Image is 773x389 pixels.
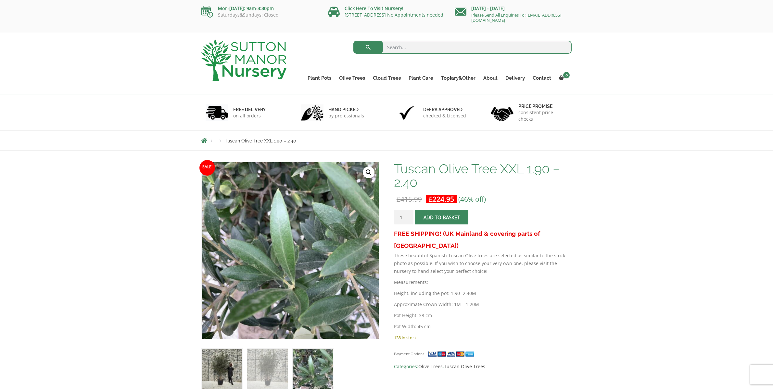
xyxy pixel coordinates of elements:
img: logo [201,39,286,81]
p: [DATE] - [DATE] [455,5,572,12]
p: Pot Height: 38 cm [394,312,572,319]
a: Tuscan Olive Trees [444,363,485,369]
img: 2.jpg [301,104,323,121]
a: Olive Trees [418,363,443,369]
h3: FREE SHIPPING! (UK Mainland & covering parts of [GEOGRAPHIC_DATA]) [394,228,572,252]
a: 0 [555,74,572,83]
h6: hand picked [328,107,364,113]
h6: FREE DELIVERY [233,107,266,113]
span: Tuscan Olive Tree XXL 1.90 – 2.40 [225,138,296,143]
p: Approximate Crown Width: 1M – 1.20M [394,301,572,308]
a: Plant Care [405,74,437,83]
p: Saturdays&Sundays: Closed [201,12,318,18]
span: (46% off) [458,194,486,204]
button: Add to basket [415,210,468,224]
p: by professionals [328,113,364,119]
a: Delivery [501,74,529,83]
input: Product quantity [394,210,413,224]
small: Payment Options: [394,351,425,356]
nav: Breadcrumbs [201,138,572,143]
h1: Tuscan Olive Tree XXL 1.90 – 2.40 [394,162,572,189]
img: payment supported [428,351,476,357]
h6: Price promise [518,103,568,109]
img: 4.jpg [491,103,513,123]
span: £ [429,194,433,204]
p: Measurements: [394,278,572,286]
span: Sale! [199,160,215,176]
span: Categories: , [394,363,572,370]
input: Search... [353,41,572,54]
img: 3.jpg [396,104,418,121]
a: Olive Trees [335,74,369,83]
bdi: 224.95 [429,194,454,204]
h6: Defra approved [423,107,466,113]
bdi: 415.99 [397,194,422,204]
a: About [479,74,501,83]
a: Contact [529,74,555,83]
p: consistent price checks [518,109,568,122]
img: 1.jpg [206,104,228,121]
a: [STREET_ADDRESS] No Appointments needed [345,12,443,18]
a: Plant Pots [304,74,335,83]
p: Height, including the pot: 1.90- 2.40M [394,289,572,297]
span: 0 [563,72,570,78]
p: on all orders [233,113,266,119]
p: These beautiful Spanish Tuscan Olive trees are selected as similar to the stock photo as possible... [394,252,572,275]
p: Pot Width: 45 cm [394,323,572,330]
a: View full-screen image gallery [363,167,374,178]
a: Click Here To Visit Nursery! [345,5,403,11]
p: checked & Licensed [423,113,466,119]
a: Cloud Trees [369,74,405,83]
a: Please Send All Enquiries To: [EMAIL_ADDRESS][DOMAIN_NAME] [471,12,561,23]
p: Mon-[DATE]: 9am-3:30pm [201,5,318,12]
span: £ [397,194,400,204]
a: Topiary&Other [437,74,479,83]
p: 138 in stock [394,334,572,342]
